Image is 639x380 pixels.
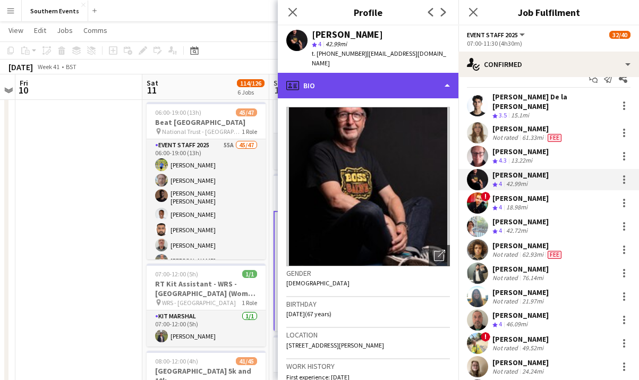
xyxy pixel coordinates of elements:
[147,264,266,347] app-job-card: 07:00-12:00 (5h)1/1RT Kit Assistant - WRS - [GEOGRAPHIC_DATA] (Women Only) WRS - [GEOGRAPHIC_DATA...
[274,78,286,88] span: Sun
[520,297,546,305] div: 21.97mi
[609,31,631,39] span: 32/40
[18,84,28,96] span: 10
[492,310,549,320] div: [PERSON_NAME]
[274,351,393,360] h3: [PERSON_NAME]
[242,128,257,136] span: 1 Role
[147,310,266,347] app-card-role: Kit Marshal1/107:00-12:00 (5h)[PERSON_NAME]
[22,1,88,21] button: Southern Events
[20,78,28,88] span: Fri
[286,279,350,287] span: [DEMOGRAPHIC_DATA]
[4,23,28,37] a: View
[286,310,331,318] span: [DATE] (67 years)
[548,134,561,142] span: Fee
[481,332,490,342] span: !
[8,26,23,35] span: View
[499,156,507,164] span: 4.3
[546,250,564,259] div: Crew has different fees then in role
[278,73,458,98] div: Bio
[492,297,520,305] div: Not rated
[162,299,236,307] span: WRS - [GEOGRAPHIC_DATA]
[429,245,450,266] div: Open photos pop-in
[286,268,450,278] h3: Gender
[34,26,46,35] span: Edit
[79,23,112,37] a: Comms
[286,361,450,371] h3: Work history
[499,320,502,328] span: 4
[323,40,349,48] span: 42.99mi
[492,288,549,297] div: [PERSON_NAME]
[520,367,546,375] div: 24.24mi
[499,203,502,211] span: 4
[492,344,520,352] div: Not rated
[548,251,561,259] span: Fee
[492,92,614,111] div: [PERSON_NAME] De la [PERSON_NAME]
[66,63,76,71] div: BST
[242,299,257,307] span: 1 Role
[274,133,393,170] app-card-role: Kit Marshal35A0/107:00-14:00 (7h)
[236,357,257,365] span: 41/45
[286,341,384,349] span: [STREET_ADDRESS][PERSON_NAME]
[492,147,549,156] div: [PERSON_NAME]
[147,279,266,298] h3: RT Kit Assistant - WRS - [GEOGRAPHIC_DATA] (Women Only)
[274,87,393,170] app-job-card: 07:00-14:00 (7h)0/1RT Kit Assistant - [PERSON_NAME] [GEOGRAPHIC_DATA]1 RoleKit Marshal35A0/107:00...
[286,330,450,340] h3: Location
[286,107,450,266] img: Crew avatar or photo
[458,5,639,19] h3: Job Fulfilment
[83,26,107,35] span: Comms
[499,111,507,119] span: 3.5
[504,180,530,189] div: 42.99mi
[520,250,546,259] div: 62.93mi
[155,108,201,116] span: 06:00-19:00 (13h)
[481,192,490,201] span: !
[499,226,502,234] span: 4
[509,111,531,120] div: 15.1mi
[30,23,50,37] a: Edit
[492,358,549,367] div: [PERSON_NAME]
[492,217,549,226] div: [PERSON_NAME]
[237,79,265,87] span: 114/126
[318,40,321,48] span: 4
[147,117,266,127] h3: Beat [GEOGRAPHIC_DATA]
[35,63,62,71] span: Week 41
[504,320,530,329] div: 46.09mi
[274,189,393,199] h3: Southampton 10k
[492,367,520,375] div: Not rated
[492,124,564,133] div: [PERSON_NAME]
[312,49,367,57] span: t. [PHONE_NUMBER]
[57,26,73,35] span: Jobs
[509,156,534,165] div: 13.22mi
[492,241,564,250] div: [PERSON_NAME]
[155,270,198,278] span: 07:00-12:00 (5h)
[467,31,518,39] span: Event Staff 2025
[274,174,393,331] app-job-card: 07:00-11:30 (4h30m)32/40Southampton 10k [GEOGRAPHIC_DATA]1 RoleEvent Staff 20254A32/4007:00-11:30...
[520,133,546,142] div: 61.33mi
[467,31,526,39] button: Event Staff 2025
[546,133,564,142] div: Crew has different fees then in role
[492,193,549,203] div: [PERSON_NAME]
[53,23,77,37] a: Jobs
[499,180,502,188] span: 4
[492,133,520,142] div: Not rated
[237,88,264,96] div: 6 Jobs
[147,102,266,259] app-job-card: 06:00-19:00 (13h)45/47Beat [GEOGRAPHIC_DATA] National Trust - [GEOGRAPHIC_DATA]1 RoleEvent Staff ...
[312,49,446,67] span: | [EMAIL_ADDRESS][DOMAIN_NAME]
[492,334,549,344] div: [PERSON_NAME]
[286,299,450,309] h3: Birthday
[520,344,546,352] div: 49.52mi
[162,128,242,136] span: National Trust - [GEOGRAPHIC_DATA]
[155,357,198,365] span: 08:00-12:00 (4h)
[492,274,520,282] div: Not rated
[272,84,286,96] span: 12
[467,39,631,47] div: 07:00-11:30 (4h30m)
[520,274,546,282] div: 76.14mi
[458,52,639,77] div: Confirmed
[274,102,393,121] h3: RT Kit Assistant - [PERSON_NAME]
[492,250,520,259] div: Not rated
[504,226,530,235] div: 42.72mi
[504,203,530,212] div: 18.98mi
